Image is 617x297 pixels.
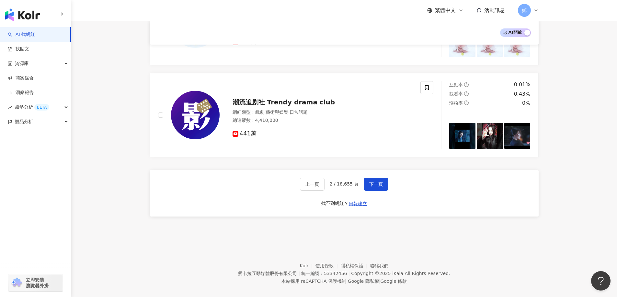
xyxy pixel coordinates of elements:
[370,263,388,268] a: 聯絡我們
[15,114,33,129] span: 競品分析
[379,279,381,284] span: |
[150,73,539,157] a: KOL Avatar潮流追剧社 Trendy drama club網紅類型：戲劇·藝術與娛樂·日常話題總追蹤數：4,410,000441萬互動率question-circle0.01%觀看率qu...
[300,263,315,268] a: Kolr
[464,101,469,105] span: question-circle
[464,91,469,96] span: question-circle
[290,110,308,115] span: 日常話題
[380,279,407,284] a: Google 條款
[477,123,503,149] img: post-image
[330,181,359,186] span: 2 / 18,655 頁
[435,7,456,14] span: 繁體中文
[298,271,300,276] span: |
[315,263,341,268] a: 使用條款
[348,279,379,284] a: Google 隱私權
[238,271,297,276] div: 愛卡拉互動媒體股份有限公司
[348,198,367,209] button: 回報建立
[8,274,63,292] a: chrome extension立即安裝 瀏覽器外掛
[233,130,257,137] span: 441萬
[288,110,290,115] span: ·
[233,98,335,106] span: 潮流追剧社 Trendy drama club
[264,110,266,115] span: ·
[171,91,220,139] img: KOL Avatar
[266,110,288,115] span: 藝術與娛樂
[449,101,463,106] span: 漲粉率
[255,110,264,115] span: 戲劇
[449,82,463,87] span: 互動率
[392,271,403,276] a: iKala
[5,8,40,21] img: logo
[300,178,325,191] button: 上一頁
[8,31,35,38] a: searchAI 找網紅
[484,7,505,13] span: 活動訊息
[449,123,475,149] img: post-image
[10,278,23,288] img: chrome extension
[8,46,29,52] a: 找貼文
[26,277,49,289] span: 立即安裝 瀏覽器外掛
[349,201,367,206] span: 回報建立
[351,271,450,276] div: Copyright © 2025 All Rights Reserved.
[233,109,413,116] div: 網紅類型 ：
[281,277,407,285] span: 本站採用 reCAPTCHA 保護機制
[233,117,413,124] div: 總追蹤數 ： 4,410,000
[522,100,530,107] div: 0%
[449,91,463,96] span: 觀看率
[15,56,29,71] span: 資源庫
[301,271,347,276] div: 統一編號：53342456
[34,104,49,111] div: BETA
[341,263,371,268] a: 隱私權保護
[8,75,34,81] a: 商案媒合
[464,82,469,87] span: question-circle
[321,200,348,207] div: 找不到網紅？
[8,105,12,110] span: rise
[591,271,611,291] iframe: Help Scout Beacon - Open
[369,182,383,187] span: 下一頁
[305,182,319,187] span: 上一頁
[364,178,388,191] button: 下一頁
[8,90,34,96] a: 洞察報告
[522,7,527,14] span: 鄭
[15,100,49,114] span: 趨勢分析
[348,271,350,276] span: |
[514,81,531,88] div: 0.01%
[346,279,348,284] span: |
[514,90,531,98] div: 0.43%
[504,123,531,149] img: post-image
